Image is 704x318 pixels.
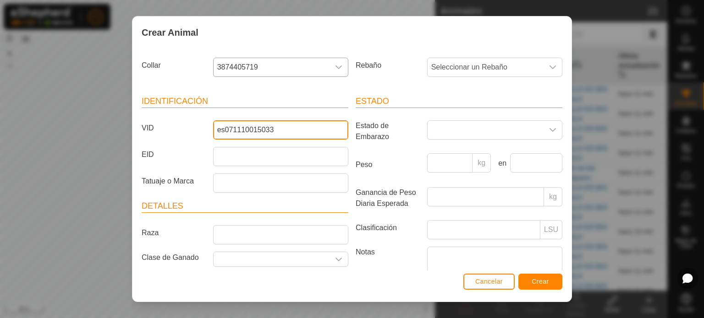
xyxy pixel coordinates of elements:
label: Peso [352,153,423,176]
label: Ganancia de Peso Diaria Esperada [352,187,423,209]
span: Seleccionar un Rebaño [428,58,544,76]
label: Clase de Ganado [138,252,209,263]
div: dropdown trigger [330,58,348,76]
label: Rebaño [352,58,423,73]
label: en [495,158,506,169]
span: 3874405719 [214,58,330,76]
label: Collar [138,58,209,73]
p-inputgroup-addon: LSU [540,220,562,239]
p-inputgroup-addon: kg [473,153,491,172]
label: Tatuaje o Marca [138,173,209,189]
p-inputgroup-addon: kg [544,187,562,206]
label: Notas [352,247,423,298]
div: dropdown trigger [544,58,562,76]
button: Crear [518,274,562,290]
header: Detalles [142,200,348,213]
label: Raza [138,225,209,241]
button: Cancelar [463,274,515,290]
label: Clasificación [352,220,423,236]
label: EID [138,147,209,162]
span: Cancelar [475,278,503,285]
div: dropdown trigger [544,121,562,139]
span: Crear Animal [142,26,198,39]
label: VID [138,120,209,136]
header: Identificación [142,95,348,108]
label: Estado de Embarazo [352,120,423,142]
header: Estado [356,95,562,108]
span: Crear [532,278,549,285]
div: dropdown trigger [330,252,348,266]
